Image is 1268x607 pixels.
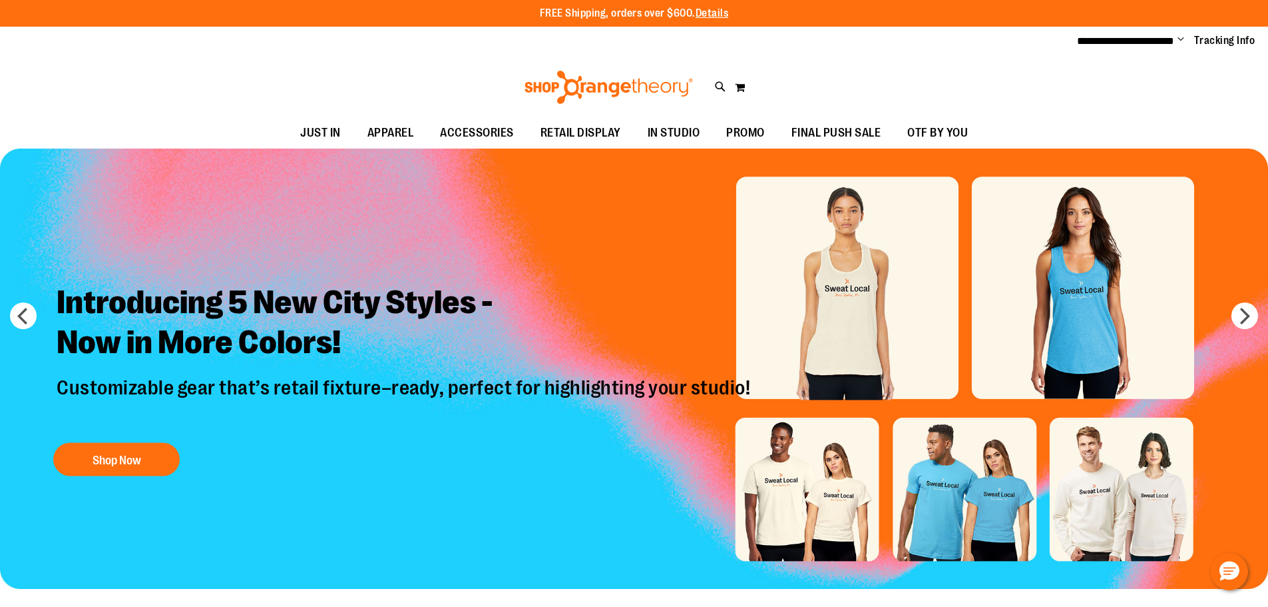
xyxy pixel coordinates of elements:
[696,7,729,19] a: Details
[523,71,695,104] img: Shop Orangetheory
[427,118,527,149] a: ACCESSORIES
[53,442,180,476] button: Shop Now
[713,118,778,149] a: PROMO
[10,303,37,329] button: prev
[894,118,981,149] a: OTF BY YOU
[47,272,763,375] h2: Introducing 5 New City Styles - Now in More Colors!
[540,118,621,148] span: RETAIL DISPLAY
[440,118,514,148] span: ACCESSORIES
[648,118,700,148] span: IN STUDIO
[47,375,763,429] p: Customizable gear that’s retail fixture–ready, perfect for highlighting your studio!
[527,118,634,149] a: RETAIL DISPLAY
[47,272,763,482] a: Introducing 5 New City Styles -Now in More Colors! Customizable gear that’s retail fixture–ready,...
[791,118,881,148] span: FINAL PUSH SALE
[726,118,765,148] span: PROMO
[367,118,414,148] span: APPAREL
[778,118,895,149] a: FINAL PUSH SALE
[287,118,354,149] a: JUST IN
[1211,553,1248,590] button: Hello, have a question? Let’s chat.
[1231,303,1258,329] button: next
[540,6,729,21] p: FREE Shipping, orders over $600.
[634,118,714,149] a: IN STUDIO
[300,118,341,148] span: JUST IN
[354,118,427,149] a: APPAREL
[1177,34,1184,47] button: Account menu
[1194,33,1255,48] a: Tracking Info
[907,118,968,148] span: OTF BY YOU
